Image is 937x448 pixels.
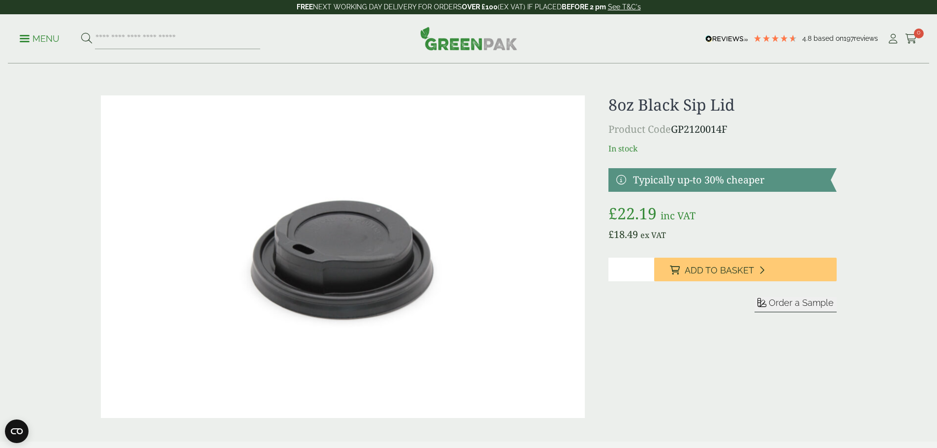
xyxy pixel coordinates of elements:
img: 8oz Black Sip Lid [101,95,585,418]
a: 0 [905,31,917,46]
strong: FREE [297,3,313,11]
div: 4.79 Stars [753,34,797,43]
bdi: 22.19 [608,203,657,224]
h1: 8oz Black Sip Lid [608,95,836,114]
button: Order a Sample [755,297,837,312]
span: £ [608,203,617,224]
i: My Account [887,34,899,44]
span: ex VAT [640,230,666,240]
span: reviews [854,34,878,42]
img: REVIEWS.io [705,35,748,42]
span: Order a Sample [769,298,834,308]
i: Cart [905,34,917,44]
span: inc VAT [661,209,695,222]
span: 197 [844,34,854,42]
strong: OVER £100 [462,3,498,11]
bdi: 18.49 [608,228,638,241]
img: GreenPak Supplies [420,27,517,50]
span: Product Code [608,122,671,136]
span: 0 [914,29,924,38]
span: Add to Basket [685,265,754,276]
a: See T&C's [608,3,641,11]
a: Menu [20,33,60,43]
p: GP2120014F [608,122,836,137]
p: Menu [20,33,60,45]
strong: BEFORE 2 pm [562,3,606,11]
button: Open CMP widget [5,419,29,443]
button: Add to Basket [654,258,837,281]
span: Based on [814,34,844,42]
p: In stock [608,143,836,154]
span: 4.8 [802,34,814,42]
span: £ [608,228,614,241]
